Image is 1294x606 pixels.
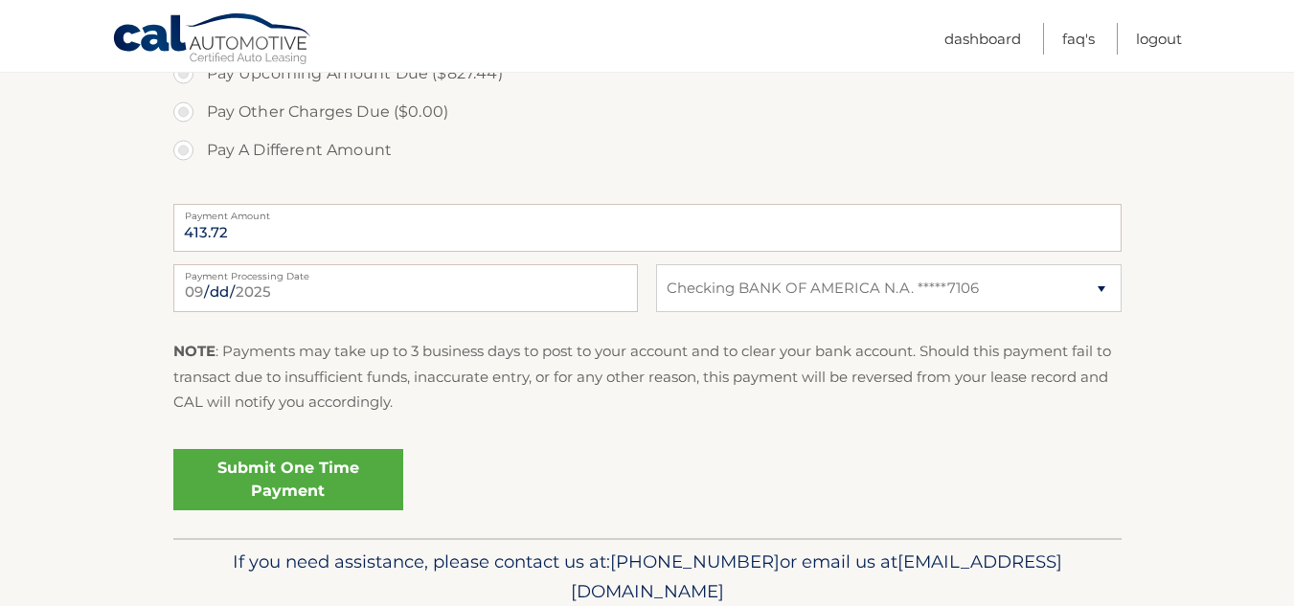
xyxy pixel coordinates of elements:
input: Payment Amount [173,204,1122,252]
a: Submit One Time Payment [173,449,403,510]
a: Dashboard [944,23,1021,55]
label: Payment Processing Date [173,264,638,280]
label: Payment Amount [173,204,1122,219]
a: FAQ's [1062,23,1095,55]
input: Payment Date [173,264,638,312]
span: [PHONE_NUMBER] [610,550,780,572]
a: Cal Automotive [112,12,313,68]
label: Pay A Different Amount [173,131,1122,169]
p: : Payments may take up to 3 business days to post to your account and to clear your bank account.... [173,339,1122,415]
strong: NOTE [173,342,216,360]
label: Pay Other Charges Due ($0.00) [173,93,1122,131]
a: Logout [1136,23,1182,55]
label: Pay Upcoming Amount Due ($827.44) [173,55,1122,93]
